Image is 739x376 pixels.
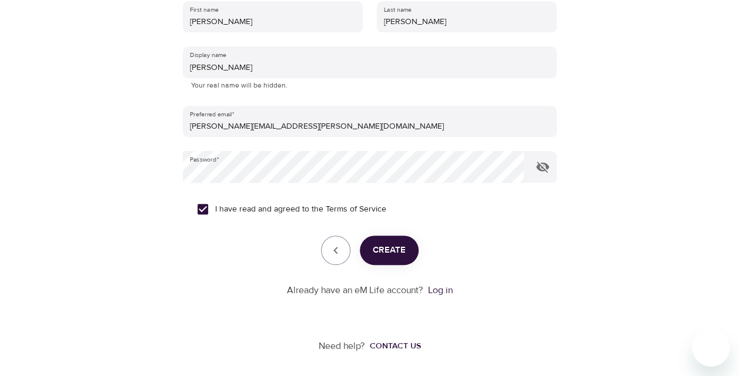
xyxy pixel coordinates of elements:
[365,340,421,352] a: Contact us
[215,203,386,216] span: I have read and agreed to the
[319,340,365,353] p: Need help?
[360,236,419,265] button: Create
[287,284,423,297] p: Already have an eM Life account?
[373,243,406,258] span: Create
[191,80,549,92] p: Your real name will be hidden.
[326,203,386,216] a: Terms of Service
[692,329,730,367] iframe: Button to launch messaging window
[428,284,453,296] a: Log in
[370,340,421,352] div: Contact us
